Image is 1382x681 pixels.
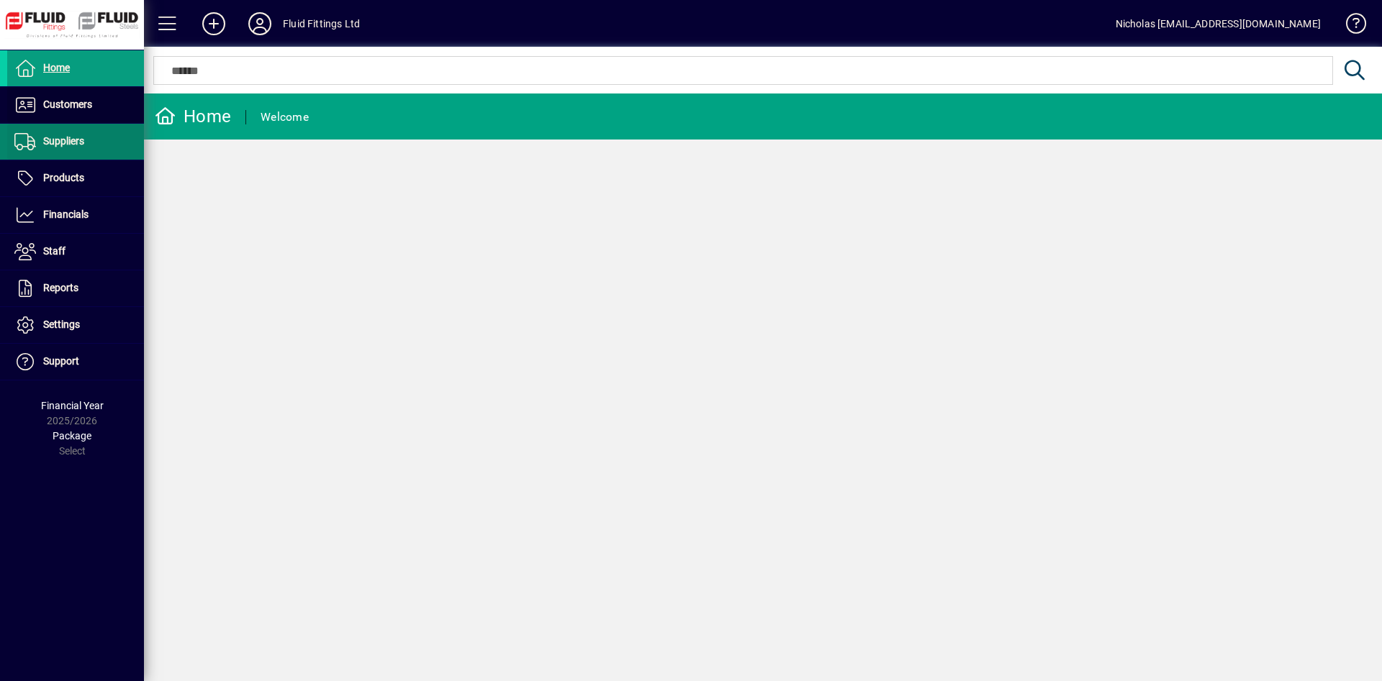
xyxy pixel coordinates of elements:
[43,62,70,73] span: Home
[1335,3,1364,50] a: Knowledge Base
[237,11,283,37] button: Profile
[191,11,237,37] button: Add
[1116,12,1321,35] div: Nicholas [EMAIL_ADDRESS][DOMAIN_NAME]
[7,197,144,233] a: Financials
[43,355,79,367] span: Support
[155,105,231,128] div: Home
[7,124,144,160] a: Suppliers
[43,99,92,110] span: Customers
[7,270,144,306] a: Reports
[283,12,360,35] div: Fluid Fittings Ltd
[53,430,91,442] span: Package
[43,282,78,293] span: Reports
[43,172,84,183] span: Products
[41,400,104,411] span: Financial Year
[43,135,84,147] span: Suppliers
[7,160,144,196] a: Products
[261,106,309,129] div: Welcome
[7,234,144,270] a: Staff
[7,344,144,380] a: Support
[43,245,66,257] span: Staff
[43,319,80,330] span: Settings
[43,209,89,220] span: Financials
[7,307,144,343] a: Settings
[7,87,144,123] a: Customers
